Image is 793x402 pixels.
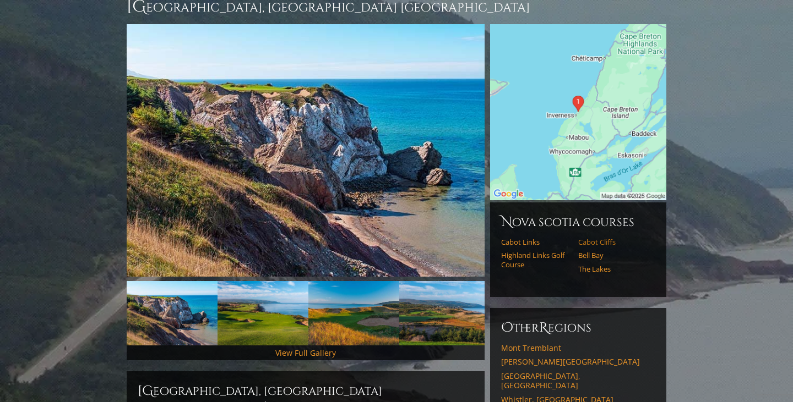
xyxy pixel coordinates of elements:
a: [PERSON_NAME][GEOGRAPHIC_DATA] [501,357,655,367]
a: [GEOGRAPHIC_DATA], [GEOGRAPHIC_DATA] [501,371,655,390]
a: Cabot Cliffs [578,238,648,246]
span: R [539,319,548,337]
a: Cabot Links [501,238,571,246]
a: View Full Gallery [275,348,336,358]
a: Mont Tremblant [501,343,655,353]
span: O [501,319,513,337]
h6: Nova Scotia Courses [501,213,655,231]
img: Google Map of Cabot Links Golf Course, Central Avenue, Inverness, NS, Canada [490,24,666,200]
h6: ther egions [501,319,655,337]
a: Highland Links Golf Course [501,251,571,269]
a: The Lakes [578,265,648,273]
a: Bell Bay [578,251,648,260]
